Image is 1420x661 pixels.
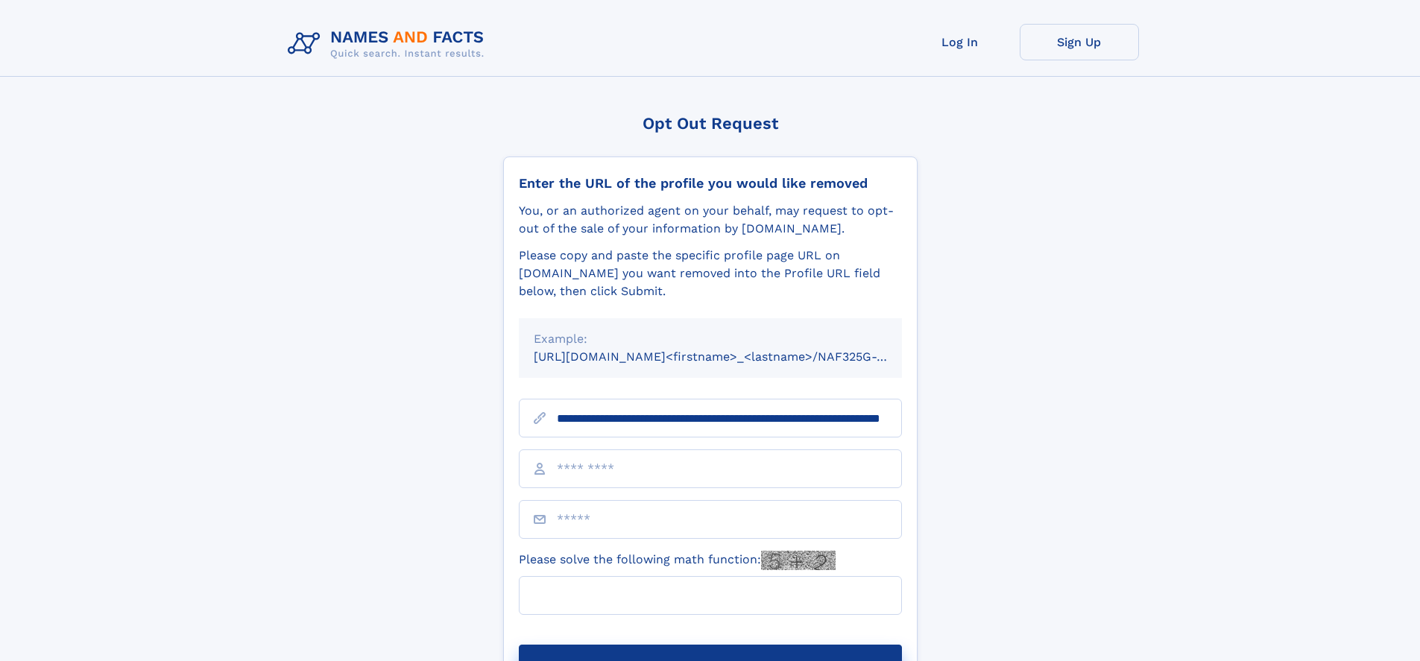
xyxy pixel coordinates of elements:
[1020,24,1139,60] a: Sign Up
[503,114,918,133] div: Opt Out Request
[519,247,902,300] div: Please copy and paste the specific profile page URL on [DOMAIN_NAME] you want removed into the Pr...
[519,551,836,570] label: Please solve the following math function:
[519,202,902,238] div: You, or an authorized agent on your behalf, may request to opt-out of the sale of your informatio...
[282,24,496,64] img: Logo Names and Facts
[534,330,887,348] div: Example:
[519,175,902,192] div: Enter the URL of the profile you would like removed
[534,350,930,364] small: [URL][DOMAIN_NAME]<firstname>_<lastname>/NAF325G-xxxxxxxx
[900,24,1020,60] a: Log In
